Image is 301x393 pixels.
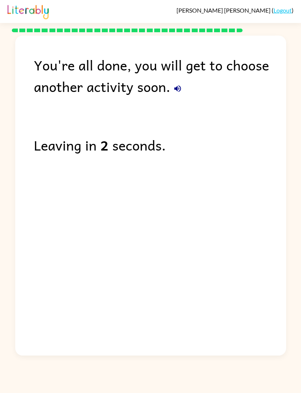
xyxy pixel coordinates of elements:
[177,7,294,14] div: ( )
[7,3,49,19] img: Literably
[34,54,286,97] div: You're all done, you will get to choose another activity soon.
[100,134,109,156] b: 2
[177,7,272,14] span: [PERSON_NAME] [PERSON_NAME]
[34,134,286,156] div: Leaving in seconds.
[274,7,292,14] a: Logout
